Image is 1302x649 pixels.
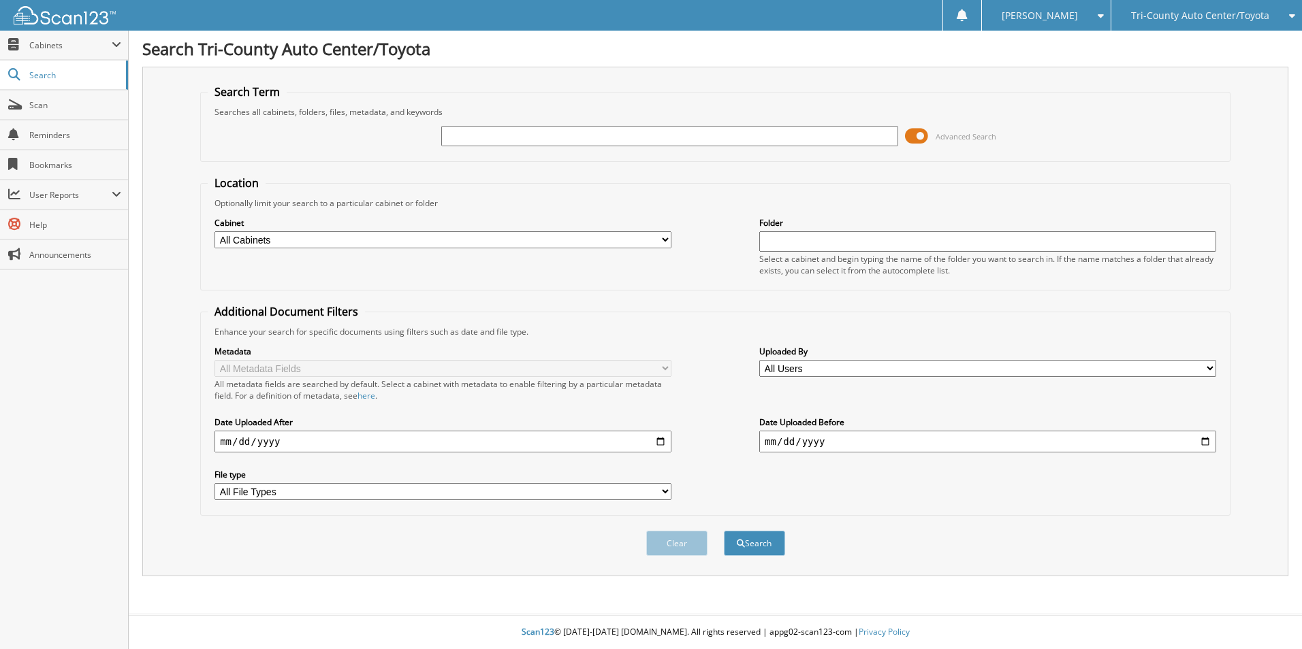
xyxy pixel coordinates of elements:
[29,39,112,51] span: Cabinets
[759,346,1216,357] label: Uploaded By
[208,304,365,319] legend: Additional Document Filters
[215,346,671,357] label: Metadata
[208,326,1223,337] div: Enhance your search for specific documents using filters such as date and file type.
[759,431,1216,452] input: end
[936,131,996,142] span: Advanced Search
[646,531,708,556] button: Clear
[208,176,266,190] legend: Location
[1002,12,1078,20] span: [PERSON_NAME]
[29,249,121,261] span: Announcements
[129,616,1302,649] div: © [DATE]-[DATE] [DOMAIN_NAME]. All rights reserved | appg02-scan123-com |
[724,531,785,556] button: Search
[14,6,116,24] img: scan123-logo-white.svg
[1131,12,1269,20] span: Tri-County Auto Center/Toyota
[215,469,671,480] label: File type
[29,69,119,81] span: Search
[215,416,671,428] label: Date Uploaded After
[208,84,287,99] legend: Search Term
[215,431,671,452] input: start
[215,378,671,401] div: All metadata fields are searched by default. Select a cabinet with metadata to enable filtering b...
[759,253,1216,276] div: Select a cabinet and begin typing the name of the folder you want to search in. If the name match...
[142,37,1288,60] h1: Search Tri-County Auto Center/Toyota
[208,106,1223,118] div: Searches all cabinets, folders, files, metadata, and keywords
[215,217,671,229] label: Cabinet
[29,129,121,141] span: Reminders
[29,99,121,111] span: Scan
[29,219,121,231] span: Help
[759,217,1216,229] label: Folder
[522,626,554,637] span: Scan123
[859,626,910,637] a: Privacy Policy
[29,159,121,171] span: Bookmarks
[29,189,112,201] span: User Reports
[358,390,375,401] a: here
[208,197,1223,209] div: Optionally limit your search to a particular cabinet or folder
[759,416,1216,428] label: Date Uploaded Before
